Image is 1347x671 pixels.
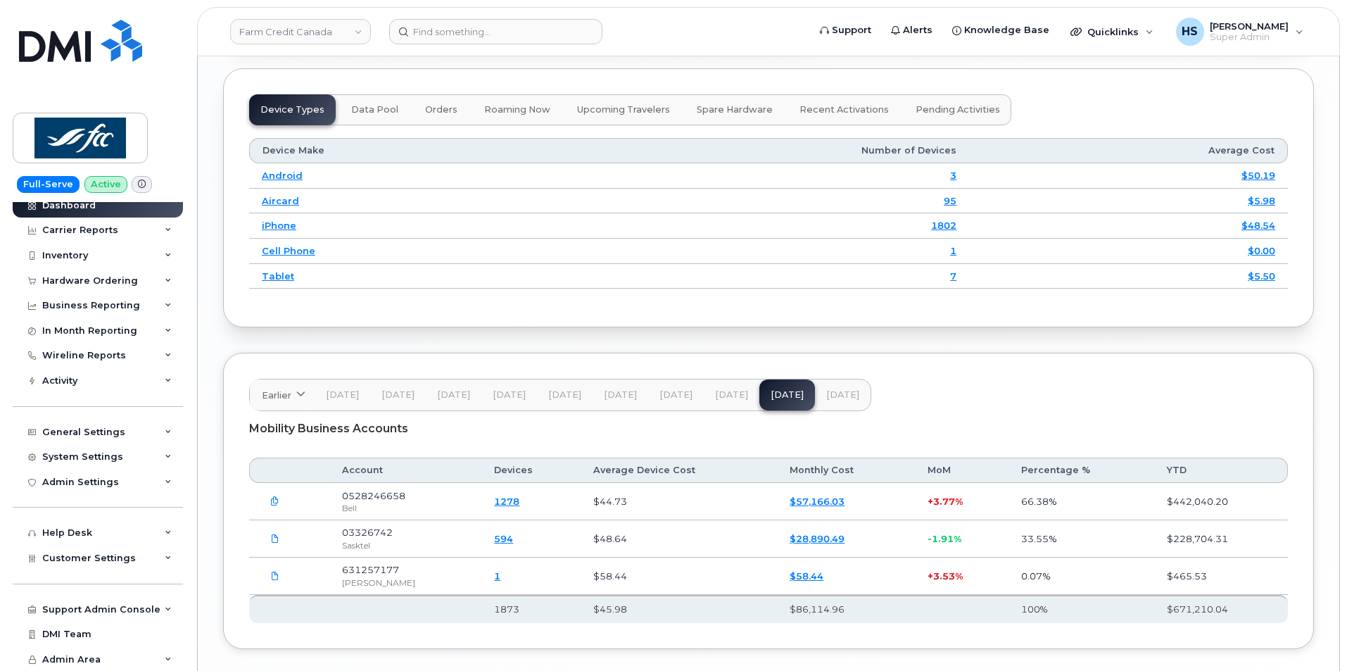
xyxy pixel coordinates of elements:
span: 0528246658 [342,490,405,501]
a: $5.50 [1248,270,1275,282]
iframe: Messenger Launcher [1286,610,1336,660]
span: 631257177 [342,564,399,575]
a: FarmCredit.Rogers-Aug01_2025-3029376232.pdf [262,563,289,588]
a: $5.98 [1248,195,1275,206]
th: YTD [1154,458,1288,483]
td: $58.44 [581,558,777,595]
a: FarmCredit.Sasktel.03326742.082025.pdf [262,527,289,551]
span: 03326742 [342,527,393,538]
span: Quicklinks [1087,26,1139,37]
span: [DATE] [826,389,859,401]
a: 1 [950,245,956,256]
span: + [928,570,933,582]
a: Aircard [262,195,299,206]
span: -1.91% [928,533,961,544]
a: 1278 [494,496,519,507]
td: 66.38% [1008,483,1154,520]
th: Average Device Cost [581,458,777,483]
span: 3.53% [933,570,963,582]
span: Super Admin [1210,32,1289,43]
a: $28,890.49 [790,533,845,544]
a: Support [810,16,881,44]
span: Orders [425,104,457,115]
span: [DATE] [493,389,526,401]
span: HS [1182,23,1198,40]
div: Quicklinks [1061,18,1163,46]
span: Recent Activations [799,104,889,115]
a: $48.54 [1241,220,1275,231]
a: $50.19 [1241,170,1275,181]
span: Knowledge Base [964,23,1049,37]
span: Roaming Now [484,104,550,115]
span: [DATE] [548,389,581,401]
a: $57,166.03 [790,496,845,507]
span: [DATE] [326,389,359,401]
th: $86,114.96 [777,595,915,623]
span: [DATE] [437,389,470,401]
a: Android [262,170,303,181]
span: [PERSON_NAME] [1210,20,1289,32]
th: $671,210.04 [1154,595,1288,623]
a: iPhone [262,220,296,231]
div: Mobility Business Accounts [249,411,1288,446]
th: Devices [481,458,580,483]
a: 1802 [931,220,956,231]
input: Find something... [389,19,602,44]
a: Cell Phone [262,245,315,256]
span: [DATE] [715,389,748,401]
span: [PERSON_NAME] [342,577,415,588]
td: $465.53 [1154,558,1288,595]
span: + [928,496,933,507]
span: Earlier [262,389,291,402]
span: Data Pool [351,104,398,115]
span: Spare Hardware [697,104,773,115]
th: Number of Devices [553,138,969,163]
span: [DATE] [381,389,415,401]
span: [DATE] [604,389,637,401]
a: 3 [950,170,956,181]
a: 7 [950,270,956,282]
a: Tablet [262,270,294,282]
a: Earlier [250,380,315,410]
th: Percentage % [1008,458,1154,483]
span: Bell [342,503,357,513]
span: [DATE] [659,389,693,401]
th: MoM [915,458,1008,483]
a: $0.00 [1248,245,1275,256]
a: Knowledge Base [942,16,1059,44]
a: Farm Credit Canada [230,19,371,44]
span: Alerts [903,23,932,37]
a: 594 [494,533,513,544]
th: 1873 [481,595,580,623]
span: Sasktel [342,540,370,551]
th: Average Cost [969,138,1288,163]
a: $58.44 [790,570,823,582]
td: 33.55% [1008,520,1154,558]
span: 3.77% [933,496,963,507]
div: Heather Space [1166,18,1313,46]
a: Alerts [881,16,942,44]
th: Device Make [249,138,553,163]
td: $48.64 [581,520,777,558]
th: Monthly Cost [777,458,915,483]
th: 100% [1008,595,1154,623]
td: 0.07% [1008,558,1154,595]
td: $228,704.31 [1154,520,1288,558]
span: Upcoming Travelers [577,104,670,115]
td: $44.73 [581,483,777,520]
th: Account [329,458,481,483]
a: 95 [944,195,956,206]
span: Support [832,23,871,37]
span: Pending Activities [916,104,1000,115]
td: $442,040.20 [1154,483,1288,520]
th: $45.98 [581,595,777,623]
a: 1 [494,570,500,582]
